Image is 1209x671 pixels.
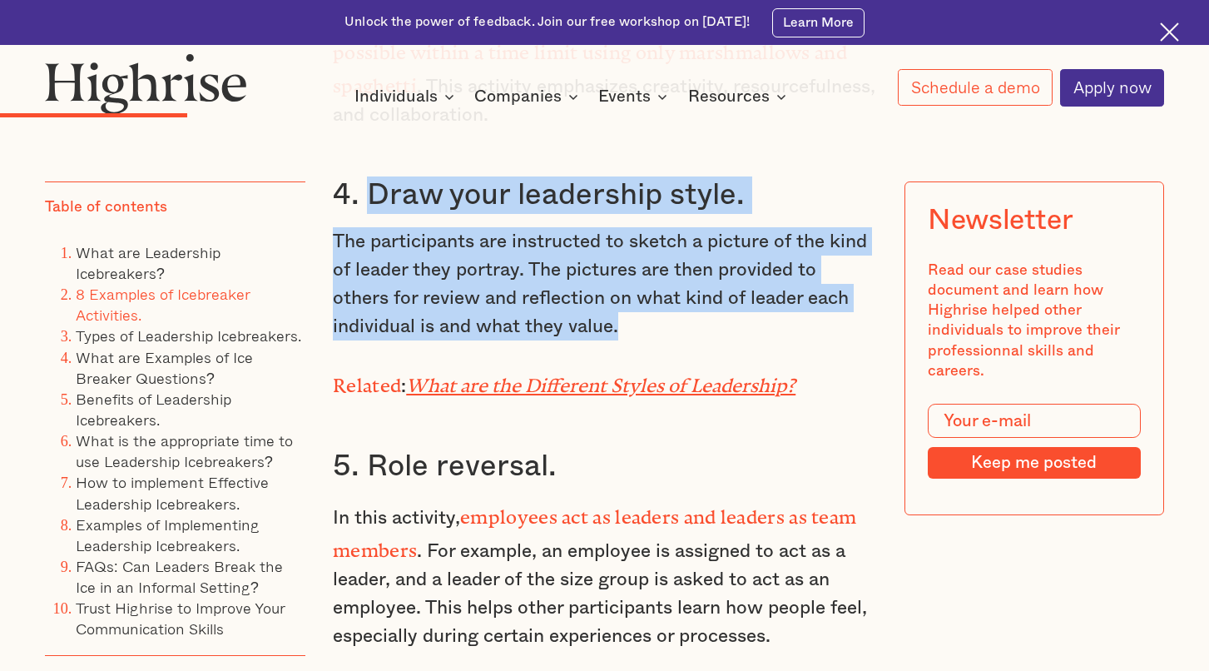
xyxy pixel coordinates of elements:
[76,241,220,285] a: What are Leadership Icebreakers?
[333,506,856,552] strong: employees act as leaders and leaders as team members
[1160,22,1179,42] img: Cross icon
[688,87,791,107] div: Resources
[354,87,438,107] div: Individuals
[928,261,1141,381] div: Read our case studies document and learn how Highrise helped other individuals to improve their p...
[76,429,293,473] a: What is the appropriate time to use Leadership Icebreakers?
[406,375,795,387] a: What are the Different Styles of Leadership?
[928,404,1141,479] form: Modal Form
[928,404,1141,438] input: Your e-mail
[354,87,459,107] div: Individuals
[333,176,876,214] h3: 4. Draw your leadership style.
[333,367,876,400] p: :
[45,53,247,114] img: Highrise logo
[76,513,260,557] a: Examples of Implementing Leadership Icebreakers.
[76,324,301,347] a: Types of Leadership Icebreakers.
[45,197,167,217] div: Table of contents
[928,205,1073,238] div: Newsletter
[76,596,285,640] a: Trust Highrise to Improve Your Communication Skills
[333,375,401,387] strong: Related
[76,345,253,389] a: What are Examples of Ice Breaker Questions?
[333,448,876,485] h3: 5. Role reversal.
[598,87,672,107] div: Events
[772,8,865,37] a: Learn More
[598,87,651,107] div: Events
[76,470,269,514] a: How to implement Effective Leadership Icebreakers.
[474,87,562,107] div: Companies
[333,499,876,650] p: In this activity, . For example, an employee is assigned to act as a leader, and a leader of the ...
[76,282,250,326] a: 8 Examples of Icebreaker Activities.
[76,554,283,599] a: FAQs: Can Leaders Break the Ice in an Informal Setting?
[474,87,583,107] div: Companies
[898,69,1053,106] a: Schedule a demo
[344,13,750,32] div: Unlock the power of feedback. Join our free workshop on [DATE]!
[333,227,876,340] p: The participants are instructed to sketch a picture of the kind of leader they portray. The pictu...
[1060,69,1164,107] a: Apply now
[928,447,1141,479] input: Keep me posted
[76,387,231,431] a: Benefits of Leadership Icebreakers.
[688,87,770,107] div: Resources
